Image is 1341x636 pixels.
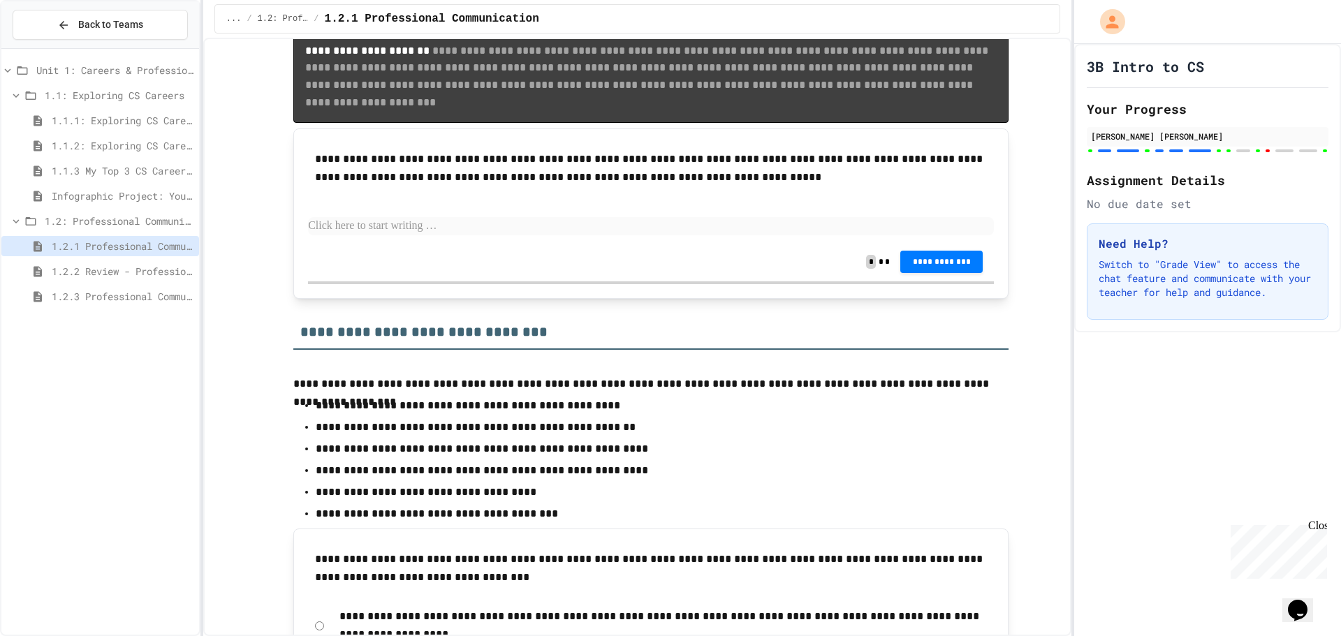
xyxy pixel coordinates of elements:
span: Unit 1: Careers & Professionalism [36,63,193,77]
span: 1.2: Professional Communication [45,214,193,228]
h2: Assignment Details [1087,170,1328,190]
div: Chat with us now!Close [6,6,96,89]
span: 1.1.2: Exploring CS Careers - Review [52,138,193,153]
span: 1.2.3 Professional Communication Challenge [52,289,193,304]
span: 1.2.2 Review - Professional Communication [52,264,193,279]
div: No due date set [1087,195,1328,212]
span: ... [226,13,242,24]
div: My Account [1085,6,1129,38]
span: / [314,13,318,24]
span: Back to Teams [78,17,143,32]
span: 1.1: Exploring CS Careers [45,88,193,103]
span: 1.2: Professional Communication [258,13,309,24]
h3: Need Help? [1099,235,1317,252]
iframe: chat widget [1225,519,1327,579]
span: 1.2.1 Professional Communication [325,10,539,27]
iframe: chat widget [1282,580,1327,622]
span: Infographic Project: Your favorite CS [52,188,193,203]
h1: 3B Intro to CS [1087,57,1204,76]
h2: Your Progress [1087,99,1328,119]
button: Back to Teams [13,10,188,40]
span: 1.1.1: Exploring CS Careers [52,113,193,128]
p: Switch to "Grade View" to access the chat feature and communicate with your teacher for help and ... [1099,258,1317,299]
span: 1.2.1 Professional Communication [52,239,193,253]
span: / [247,13,251,24]
div: [PERSON_NAME] [PERSON_NAME] [1091,130,1324,142]
span: 1.1.3 My Top 3 CS Careers! [52,163,193,178]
